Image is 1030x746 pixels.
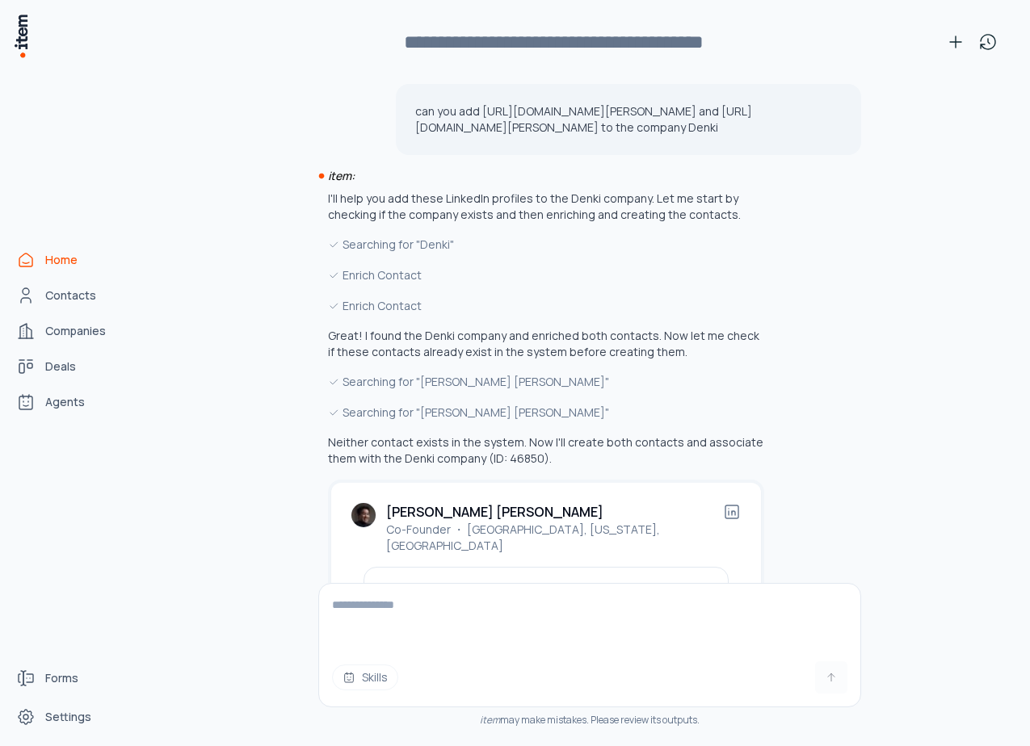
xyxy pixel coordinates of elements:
[362,669,388,685] span: Skills
[940,26,972,58] button: New conversation
[45,252,78,268] span: Home
[318,714,861,727] div: may make mistakes. Please review its outputs.
[386,502,603,522] h2: [PERSON_NAME] [PERSON_NAME]
[480,713,500,727] i: item
[328,434,764,467] p: Neither contact exists in the system. Now I'll create both contacts and associate them with the D...
[45,670,78,686] span: Forms
[10,662,132,694] a: Forms
[332,664,398,690] button: Skills
[328,373,764,391] div: Searching for "[PERSON_NAME] [PERSON_NAME]"
[10,244,132,276] a: Home
[328,266,764,284] div: Enrich Contact
[328,404,764,421] div: Searching for "[PERSON_NAME] [PERSON_NAME]"
[45,394,85,410] span: Agents
[45,709,91,725] span: Settings
[45,287,96,304] span: Contacts
[45,358,76,375] span: Deals
[13,13,29,59] img: Item Brain Logo
[10,701,132,733] a: Settings
[351,502,376,528] img: Felipe Jin Li
[386,522,722,554] p: Co-Founder ・ [GEOGRAPHIC_DATA], [US_STATE], [GEOGRAPHIC_DATA]
[972,26,1004,58] button: View history
[328,297,764,315] div: Enrich Contact
[10,315,132,347] a: Companies
[10,279,132,312] a: Contacts
[328,236,764,254] div: Searching for "Denki"
[377,580,559,597] h3: Denki
[415,103,842,136] p: can you add [URL][DOMAIN_NAME][PERSON_NAME] and [URL][DOMAIN_NAME][PERSON_NAME] to the company Denki
[328,328,764,360] p: Great! I found the Denki company and enriched both contacts. Now let me check if these contacts a...
[10,350,132,383] a: deals
[10,386,132,418] a: Agents
[328,168,355,183] i: item:
[45,323,106,339] span: Companies
[328,191,764,223] p: I'll help you add these LinkedIn profiles to the Denki company. Let me start by checking if the c...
